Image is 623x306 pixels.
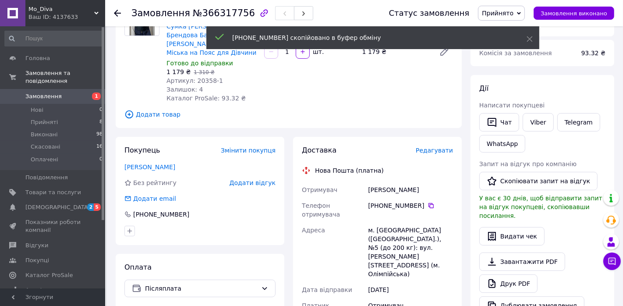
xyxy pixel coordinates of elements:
[25,218,81,234] span: Показники роботи компанії
[166,95,246,102] span: Каталог ProSale: 93.32 ₴
[302,286,352,293] span: Дата відправки
[581,50,605,57] span: 93.32 ₴
[368,201,453,210] div: [PHONE_NUMBER]
[479,227,545,246] button: Видати чек
[166,77,223,84] span: Артикул: 20358-1
[479,274,538,293] a: Друк PDF
[230,179,276,186] span: Додати відгук
[145,284,258,293] span: Післяплата
[302,146,336,154] span: Доставка
[25,54,50,62] span: Головна
[302,202,340,218] span: Телефон отримувача
[28,5,94,13] span: Mo_Diva
[313,166,386,175] div: Нова Пошта (платна)
[25,174,68,181] span: Повідомлення
[311,47,325,56] div: шт.
[534,7,614,20] button: Замовлення виконано
[25,69,105,85] span: Замовлення та повідомлення
[131,8,190,18] span: Замовлення
[166,86,203,93] span: Залишок: 4
[31,156,58,164] span: Оплачені
[557,113,600,132] a: Telegram
[541,10,607,17] span: Замовлення виконано
[416,147,453,154] span: Редагувати
[221,147,276,154] span: Змінити покупця
[92,93,101,100] span: 1
[4,31,103,46] input: Пошук
[523,113,553,132] a: Viber
[479,253,565,271] a: Завантажити PDF
[25,93,62,100] span: Замовлення
[132,194,177,203] div: Додати email
[124,146,160,154] span: Покупець
[99,118,103,126] span: 8
[124,263,152,271] span: Оплата
[25,242,48,249] span: Відгуки
[479,195,602,219] span: У вас є 30 днів, щоб відправити запит на відгук покупцеві, скопіювавши посилання.
[359,46,432,58] div: 1 179 ₴
[132,210,190,219] div: [PHONE_NUMBER]
[603,253,621,270] button: Чат з покупцем
[366,182,455,198] div: [PERSON_NAME]
[579,20,605,27] b: 1 179 ₴
[366,282,455,298] div: [DATE]
[25,256,49,264] span: Покупці
[28,13,105,21] div: Ваш ID: 4137633
[435,43,453,60] a: Редагувати
[479,160,577,167] span: Запит на відгук про компанію
[87,203,94,211] span: 2
[94,203,101,211] span: 5
[482,10,513,17] span: Прийнято
[114,9,121,18] div: Повернутися назад
[124,194,177,203] div: Додати email
[166,14,256,56] a: Жіноча Шкіряна Поясна Сумка [PERSON_NAME] Брендова Бананка [PERSON_NAME] Vuitton Міська на Пояс д...
[31,106,43,114] span: Нові
[166,60,233,67] span: Готово до відправки
[25,203,90,211] span: [DEMOGRAPHIC_DATA]
[25,189,81,196] span: Товари та послуги
[302,227,325,234] span: Адреса
[124,110,453,119] span: Додати товар
[194,69,214,75] span: 1 310 ₴
[99,106,103,114] span: 0
[479,135,525,153] a: WhatsApp
[25,286,56,294] span: Аналітика
[166,68,191,75] span: 1 179 ₴
[193,8,255,18] span: №366317756
[479,50,552,57] span: Комісія за замовлення
[479,84,488,93] span: Дії
[31,131,58,139] span: Виконані
[96,131,103,139] span: 98
[133,179,177,186] span: Без рейтингу
[479,172,598,190] button: Скопіювати запит на відгук
[124,164,175,171] a: [PERSON_NAME]
[99,156,103,164] span: 0
[25,271,73,279] span: Каталог ProSale
[479,102,545,109] span: Написати покупцеві
[232,33,505,42] div: [PHONE_NUMBER] скопійовано в буфер обміну
[31,143,60,151] span: Скасовані
[302,186,337,193] span: Отримувач
[366,222,455,282] div: м. [GEOGRAPHIC_DATA] ([GEOGRAPHIC_DATA].), №5 (до 200 кг): вул. [PERSON_NAME][STREET_ADDRESS] (м....
[389,9,470,18] div: Статус замовлення
[96,143,103,151] span: 16
[479,113,519,132] button: Чат
[31,118,58,126] span: Прийняті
